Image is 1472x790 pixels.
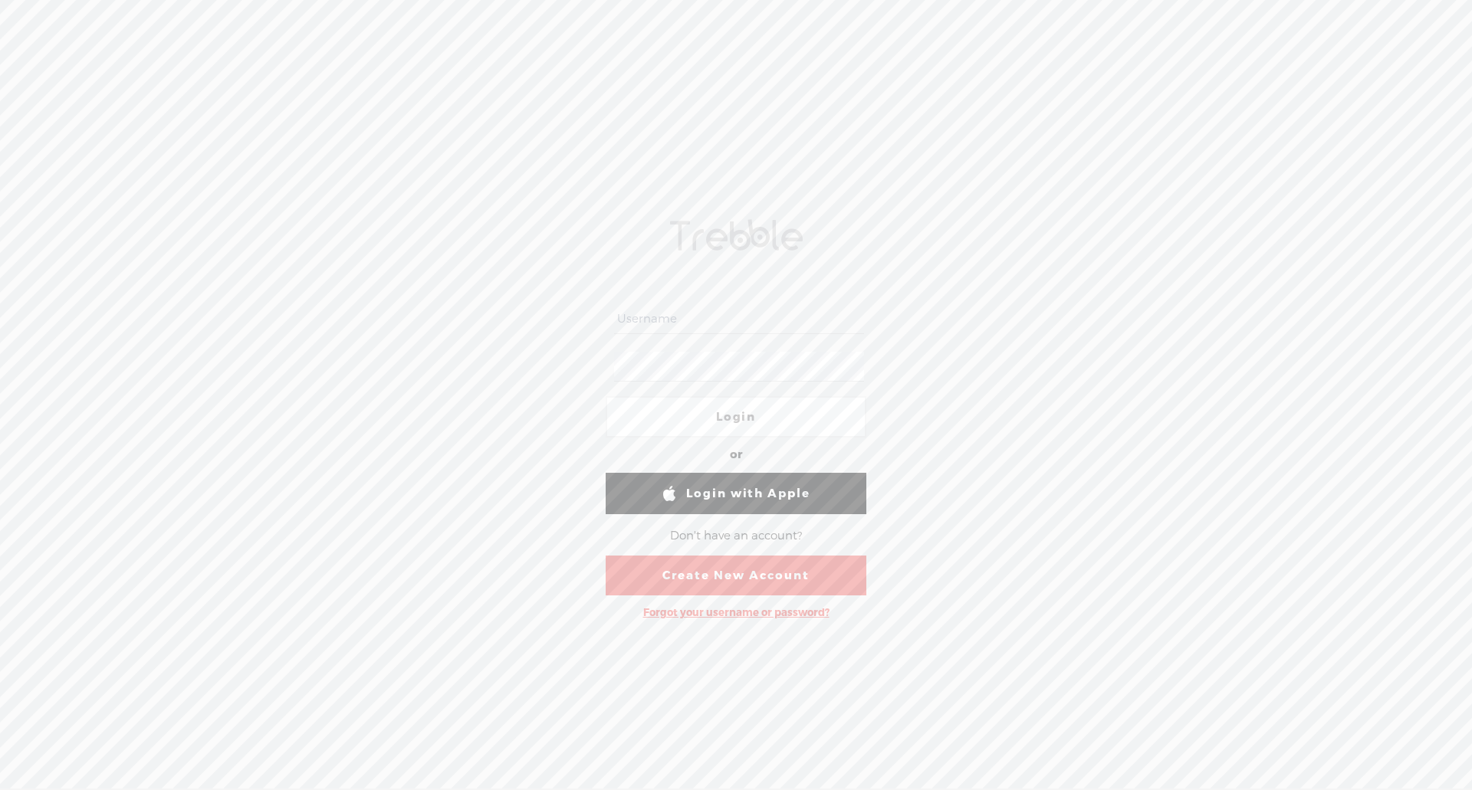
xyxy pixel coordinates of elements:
[730,443,742,467] div: or
[606,396,866,438] a: Login
[606,473,866,514] a: Login with Apple
[614,304,863,334] input: Username
[606,556,866,595] a: Create New Account
[670,520,802,552] div: Don't have an account?
[636,598,837,627] div: Forgot your username or password?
